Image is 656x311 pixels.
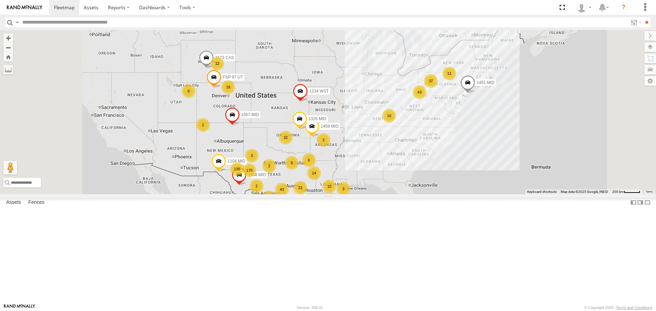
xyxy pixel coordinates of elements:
span: 200 km [612,190,624,194]
div: 14 [307,166,321,180]
div: 22 [293,181,307,195]
label: Assets [3,198,24,208]
div: 43 [413,85,426,99]
div: 135 [230,162,244,176]
i: ? [618,2,629,13]
button: Zoom in [3,33,13,43]
a: Terms (opens in new tab) [646,190,653,193]
span: 1326 MID [309,116,326,121]
div: 2 [262,159,276,173]
div: 18 [221,80,235,94]
button: Zoom Home [3,52,13,61]
span: 1451 MID [477,81,494,85]
button: Zoom out [3,43,13,52]
div: 37 [424,74,438,88]
span: 1104 MID [228,159,245,164]
label: Dock Summary Table to the Left [630,198,637,208]
div: 11 [442,67,456,80]
span: 1173 CAS [215,56,234,60]
div: 10 [382,109,396,123]
label: Dock Summary Table to the Right [637,198,644,208]
div: 6 [302,153,316,167]
span: 1134 WST [309,89,329,94]
div: 43 [275,183,289,196]
a: Visit our Website [4,304,35,311]
div: 3 [245,149,259,162]
img: rand-logo.svg [7,5,42,10]
div: 2 [196,118,210,132]
div: © Copyright 2025 - [584,306,652,310]
button: Drag Pegman onto the map to open Street View [3,161,17,174]
a: Terms and Conditions [616,306,652,310]
label: Hide Summary Table [644,198,651,208]
div: 2 [317,133,330,147]
span: 1507 MID [241,112,259,117]
div: 5 [285,156,299,170]
label: Measure [3,65,13,74]
div: 9 [182,84,195,98]
div: 12 [210,57,224,70]
span: 1458 MID [248,173,266,178]
label: Search Filter Options [628,17,643,27]
label: Map Settings [644,76,656,86]
button: Keyboard shortcuts [527,189,557,194]
div: Version: 308.01 [297,306,323,310]
label: Search Query [14,17,20,27]
div: 170 [243,164,256,177]
span: Map data ©2025 Google, INEGI [561,190,608,194]
button: Map Scale: 200 km per 44 pixels [610,189,642,194]
div: 32 [279,131,292,144]
div: 3 [337,182,350,196]
label: Fences [25,198,48,208]
span: 1459 MID [321,124,339,129]
div: 10 [323,180,336,193]
div: Randy Yohe [574,2,594,13]
div: 6 [262,190,275,204]
span: FSP 97 UT [223,75,243,80]
div: 2 [250,179,263,193]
